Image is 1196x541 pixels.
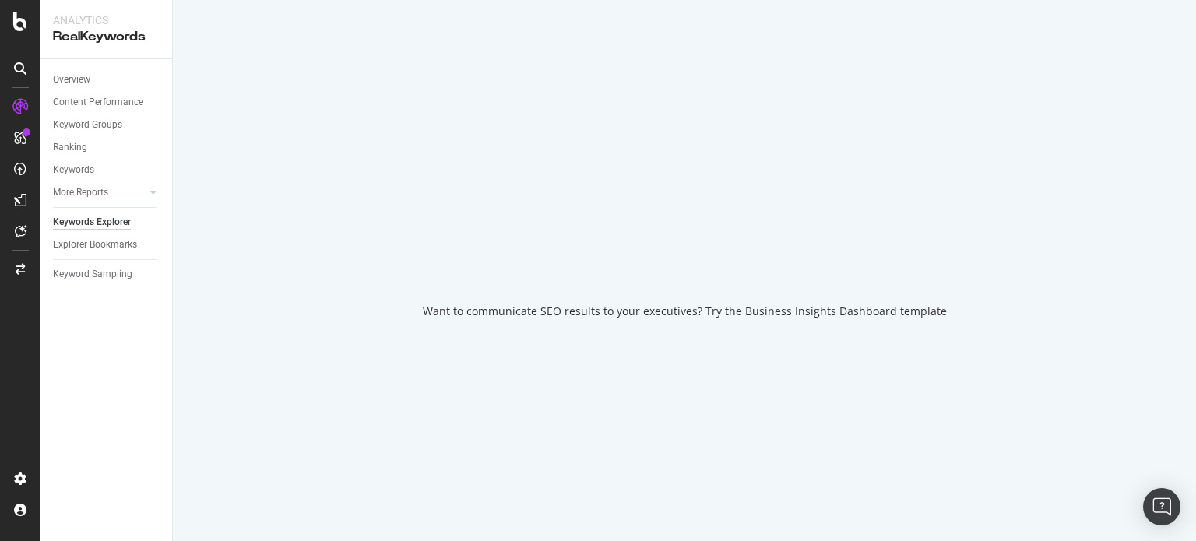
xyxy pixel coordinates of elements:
[53,266,161,283] a: Keyword Sampling
[1143,488,1180,525] div: Open Intercom Messenger
[53,162,94,178] div: Keywords
[53,12,160,28] div: Analytics
[53,214,161,230] a: Keywords Explorer
[423,304,947,319] div: Want to communicate SEO results to your executives? Try the Business Insights Dashboard template
[53,162,161,178] a: Keywords
[53,94,161,111] a: Content Performance
[53,184,108,201] div: More Reports
[53,72,90,88] div: Overview
[53,117,161,133] a: Keyword Groups
[53,214,131,230] div: Keywords Explorer
[53,237,137,253] div: Explorer Bookmarks
[53,72,161,88] a: Overview
[53,237,161,253] a: Explorer Bookmarks
[628,223,740,279] div: animation
[53,139,161,156] a: Ranking
[53,94,143,111] div: Content Performance
[53,139,87,156] div: Ranking
[53,184,146,201] a: More Reports
[53,266,132,283] div: Keyword Sampling
[53,28,160,46] div: RealKeywords
[53,117,122,133] div: Keyword Groups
